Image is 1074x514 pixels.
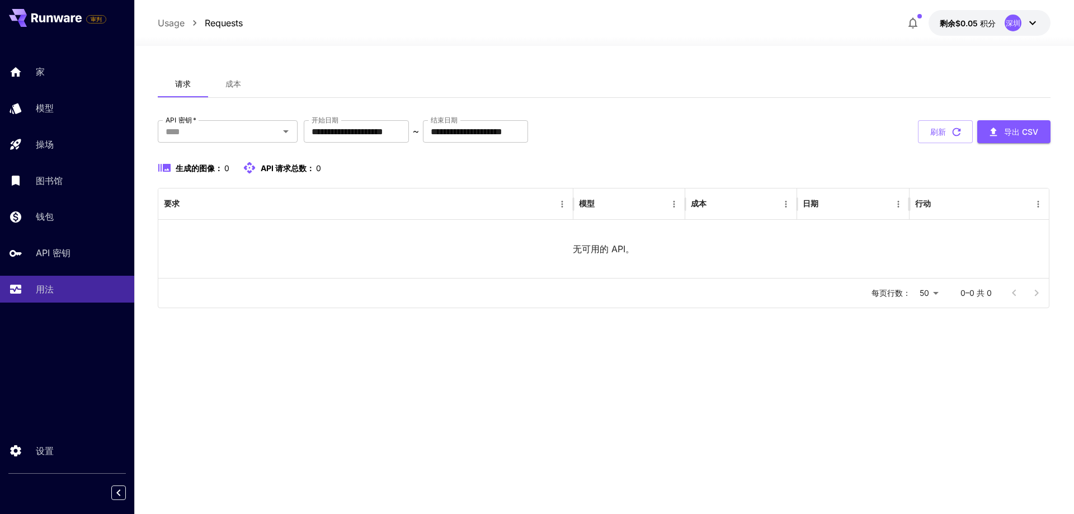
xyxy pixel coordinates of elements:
[1006,18,1020,27] font: 深圳
[261,163,314,173] font: API 请求总数：
[158,16,185,30] a: Usage
[316,163,321,173] font: 0
[891,196,906,212] button: 菜单
[920,288,929,298] font: 50
[312,116,338,124] font: 开始日期
[36,139,54,150] font: 操场
[803,199,818,208] font: 日期
[940,17,996,29] div: 0.05 美元
[554,196,570,212] button: 菜单
[940,18,978,28] font: 剩余$0.05
[980,18,996,28] font: 积分
[666,196,682,212] button: 菜单
[573,243,634,254] font: 无可用的 API。
[36,247,70,258] font: API 密钥
[36,284,54,295] font: 用法
[36,211,54,222] font: 钱包
[778,196,794,212] button: 菜单
[91,16,102,22] font: 审判
[166,116,192,124] font: API 密钥
[120,483,134,503] div: 折叠侧边栏
[596,196,611,212] button: 种类
[111,485,126,500] button: 折叠侧边栏
[691,199,706,208] font: 成本
[579,199,595,208] font: 模型
[36,445,54,456] font: 设置
[36,175,63,186] font: 图书馆
[918,120,973,143] button: 刷新
[158,16,243,30] nav: 面包屑
[431,116,458,124] font: 结束日期
[708,196,723,212] button: 种类
[819,196,835,212] button: 种类
[36,66,45,77] font: 家
[1004,127,1038,136] font: 导出 CSV
[929,10,1051,36] button: 0.05 美元深圳
[205,16,243,30] a: Requests
[86,12,106,26] span: 添加您的支付卡以启用完整的平台功能。
[1030,196,1046,212] button: 菜单
[175,79,191,88] font: 请求
[915,199,931,208] font: 行动
[36,102,54,114] font: 模型
[225,79,241,88] font: 成本
[872,288,911,298] font: 每页行数：
[278,124,294,139] button: 打开
[977,120,1051,143] button: 导出 CSV
[960,288,992,298] font: 0–0 共 0
[930,127,946,136] font: 刷新
[413,126,419,136] font: ~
